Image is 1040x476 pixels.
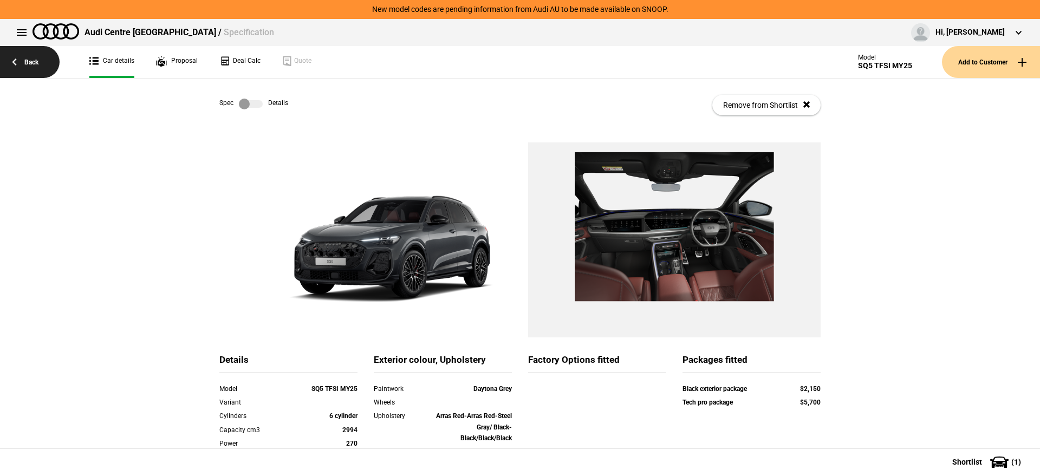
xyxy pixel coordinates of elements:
strong: Black exterior package [682,385,747,393]
div: Exterior colour, Upholstery [374,354,512,373]
div: Power [219,438,302,449]
strong: Tech pro package [682,399,733,406]
div: Model [858,54,912,61]
strong: $5,700 [800,399,821,406]
button: Remove from Shortlist [712,95,821,115]
div: Interior Trim [374,447,429,458]
div: Model [219,383,302,394]
div: Capacity cm3 [219,425,302,435]
button: Add to Customer [942,46,1040,78]
div: Variant [219,397,302,408]
a: Deal Calc [219,46,261,78]
span: Specification [224,27,274,37]
div: Packages fitted [682,354,821,373]
strong: SQ5 TFSI MY25 [311,385,357,393]
strong: Daytona Grey [473,385,512,393]
div: Upholstery [374,410,429,421]
div: Wheels [374,397,429,408]
strong: 2994 [342,426,357,434]
div: Cylinders [219,410,302,421]
div: Spec Details [219,99,288,109]
span: ( 1 ) [1011,458,1021,466]
strong: 270 [346,440,357,447]
div: Factory Options fitted [528,354,666,373]
div: Paintwork [374,383,429,394]
img: audi.png [32,23,79,40]
a: Car details [89,46,134,78]
button: Shortlist(1) [936,448,1040,475]
div: Audi Centre [GEOGRAPHIC_DATA] / [84,27,274,38]
span: Shortlist [952,458,982,466]
div: SQ5 TFSI MY25 [858,61,912,70]
a: Proposal [156,46,198,78]
strong: Arras Red-Arras Red-Steel Gray/ Black-Black/Black/Black [436,412,512,442]
div: Hi, [PERSON_NAME] [935,27,1005,38]
div: Details [219,354,357,373]
strong: $2,150 [800,385,821,393]
strong: 6 cylinder [329,412,357,420]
